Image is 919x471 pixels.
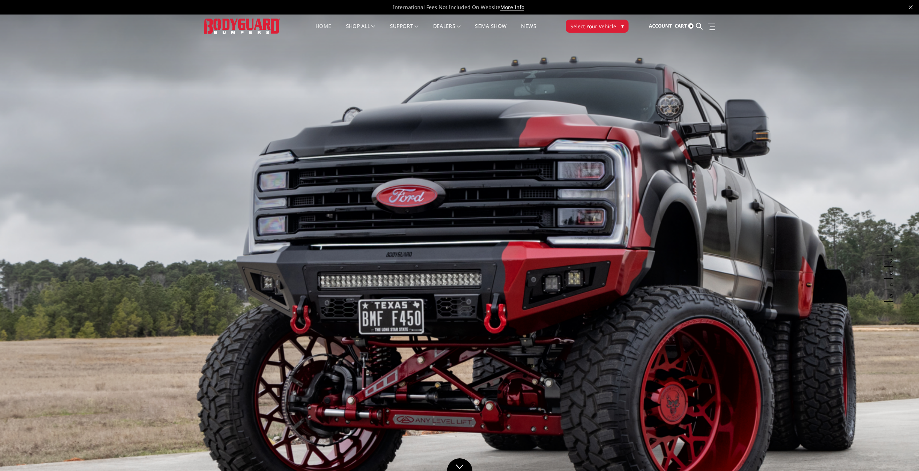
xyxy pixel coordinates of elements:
a: Cart 0 [675,16,694,36]
iframe: Chat Widget [883,436,919,471]
button: Select Your Vehicle [566,20,629,33]
button: 4 of 5 [886,279,893,290]
a: More Info [500,4,524,11]
a: Click to Down [447,458,472,471]
button: 3 of 5 [886,267,893,279]
a: shop all [346,24,375,38]
span: Account [649,22,672,29]
a: Account [649,16,672,36]
span: ▾ [621,22,624,30]
a: SEMA Show [475,24,507,38]
a: Home [316,24,331,38]
button: 1 of 5 [886,244,893,255]
button: 2 of 5 [886,255,893,267]
a: Dealers [433,24,461,38]
a: Support [390,24,419,38]
span: Cart [675,22,687,29]
button: 5 of 5 [886,290,893,302]
a: News [521,24,536,38]
span: 0 [688,23,694,29]
img: BODYGUARD BUMPERS [204,19,280,33]
span: Select Your Vehicle [570,22,616,30]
